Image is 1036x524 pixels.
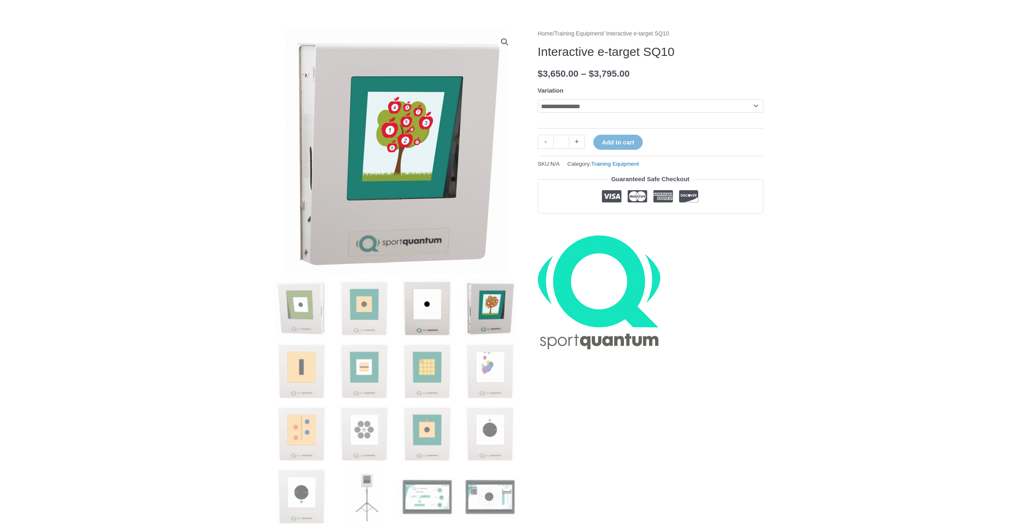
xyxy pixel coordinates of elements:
input: Product quantity [553,135,569,149]
img: Interactive e-target SQ10 - Image 4 [461,280,518,336]
a: Training Equipment [554,31,603,37]
img: Interactive e-target SQ10 - Image 10 [336,405,392,462]
span: $ [538,69,543,79]
span: Category: [567,159,639,169]
img: Interactive e-target SQ10 - Image 9 [273,405,330,462]
span: N/A [550,161,560,167]
button: Add to cart [593,135,643,150]
img: Interactive e-target SQ10 - Image 8 [461,342,518,399]
label: Variation [538,87,564,94]
nav: Breadcrumb [538,29,763,39]
h1: Interactive e-target SQ10 [538,44,763,59]
span: – [581,69,586,79]
img: Interactive e-target SQ10 - Image 7 [399,342,455,399]
img: Interactive e-target SQ10 - Image 6 [336,342,392,399]
bdi: 3,795.00 [589,69,630,79]
a: - [538,135,553,149]
a: + [569,135,585,149]
img: SQ10 Interactive e-target [273,280,330,336]
a: Home [538,31,553,37]
img: Interactive e-target SQ10 - Image 12 [461,405,518,462]
span: SKU: [538,159,560,169]
bdi: 3,650.00 [538,69,579,79]
img: Interactive e-target SQ10 - Image 3 [399,280,455,336]
img: Interactive e-target SQ10 - Image 2 [336,280,392,336]
img: Interactive e-target SQ10 - Image 5 [273,342,330,399]
img: Interactive e-target SQ10 - Image 4 [273,29,518,273]
a: View full-screen image gallery [497,35,512,49]
a: SportQuantum [538,235,660,349]
a: Training Equipment [591,161,639,167]
img: Interactive e-target SQ10 - Image 11 [399,405,455,462]
iframe: Customer reviews powered by Trustpilot [538,220,763,229]
legend: Guaranteed Safe Checkout [608,173,693,185]
span: $ [589,69,594,79]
